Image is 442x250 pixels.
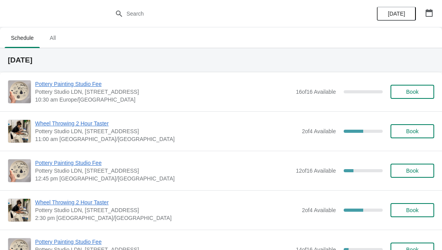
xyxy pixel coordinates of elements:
[391,164,434,178] button: Book
[35,167,292,175] span: Pottery Studio LDN, [STREET_ADDRESS]
[391,124,434,138] button: Book
[377,7,416,21] button: [DATE]
[296,168,336,174] span: 12 of 16 Available
[302,207,336,213] span: 2 of 4 Available
[8,159,31,182] img: Pottery Painting Studio Fee | Pottery Studio LDN, Unit 1.3, Building A4, 10 Monro Way, London, SE...
[296,89,336,95] span: 16 of 16 Available
[35,214,298,222] span: 2:30 pm [GEOGRAPHIC_DATA]/[GEOGRAPHIC_DATA]
[388,11,405,17] span: [DATE]
[406,168,419,174] span: Book
[35,127,298,135] span: Pottery Studio LDN, [STREET_ADDRESS]
[8,56,434,64] h2: [DATE]
[35,238,292,246] span: Pottery Painting Studio Fee
[35,206,298,214] span: Pottery Studio LDN, [STREET_ADDRESS]
[302,128,336,134] span: 2 of 4 Available
[35,198,298,206] span: Wheel Throwing 2 Hour Taster
[8,80,31,103] img: Pottery Painting Studio Fee | Pottery Studio LDN, Unit 1.3, Building A4, 10 Monro Way, London, SE...
[35,96,292,104] span: 10:30 am Europe/[GEOGRAPHIC_DATA]
[126,7,332,21] input: Search
[406,128,419,134] span: Book
[5,31,40,45] span: Schedule
[391,85,434,99] button: Book
[35,120,298,127] span: Wheel Throwing 2 Hour Taster
[35,88,292,96] span: Pottery Studio LDN, [STREET_ADDRESS]
[391,203,434,217] button: Book
[43,31,62,45] span: All
[35,175,292,182] span: 12:45 pm [GEOGRAPHIC_DATA]/[GEOGRAPHIC_DATA]
[8,199,31,221] img: Wheel Throwing 2 Hour Taster | Pottery Studio LDN, Unit 1.3, Building A4, 10 Monro Way, London, S...
[35,135,298,143] span: 11:00 am [GEOGRAPHIC_DATA]/[GEOGRAPHIC_DATA]
[35,159,292,167] span: Pottery Painting Studio Fee
[406,89,419,95] span: Book
[406,207,419,213] span: Book
[35,80,292,88] span: Pottery Painting Studio Fee
[8,120,31,143] img: Wheel Throwing 2 Hour Taster | Pottery Studio LDN, Unit 1.3, Building A4, 10 Monro Way, London, S...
